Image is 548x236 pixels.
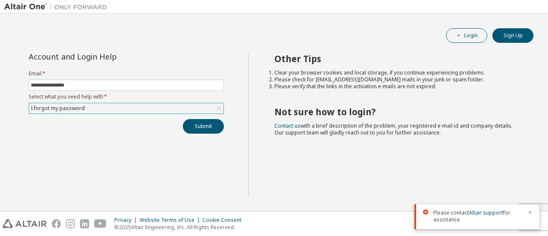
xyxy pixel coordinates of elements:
div: Cookie Consent [203,217,247,224]
div: Website Terms of Use [140,217,203,224]
button: Submit [183,119,224,134]
li: Clear your browser cookies and local storage, if you continue experiencing problems. [274,69,518,76]
a: Contact us [274,122,301,129]
span: with a brief description of the problem, your registered e-mail id and company details. Our suppo... [274,122,512,136]
button: Sign Up [492,28,533,43]
label: Select what you need help with [29,93,224,100]
img: altair_logo.svg [3,219,47,228]
img: instagram.svg [66,219,75,228]
img: youtube.svg [94,219,107,228]
div: Privacy [114,217,140,224]
li: Please verify that the links in the activation e-mails are not expired. [274,83,518,90]
div: I forgot my password [29,103,223,114]
h2: Not sure how to login? [274,106,518,117]
img: facebook.svg [52,219,61,228]
div: Account and Login Help [29,53,185,60]
li: Please check for [EMAIL_ADDRESS][DOMAIN_NAME] mails in your junk or spam folder. [274,76,518,83]
label: Email [29,70,224,77]
span: Please contact for assistance. [433,209,522,223]
div: I forgot my password [30,104,86,113]
a: Altair support [469,209,503,216]
img: Altair One [4,3,111,11]
button: Login [446,28,487,43]
img: linkedin.svg [80,219,89,228]
h2: Other Tips [274,53,518,64]
p: © 2025 Altair Engineering, Inc. All Rights Reserved. [114,224,247,231]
